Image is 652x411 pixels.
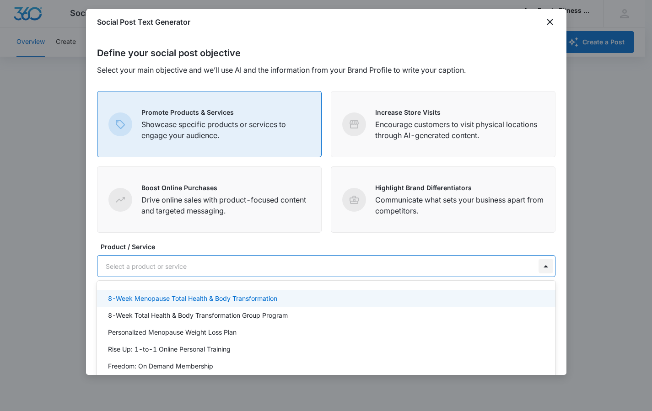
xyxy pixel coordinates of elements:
label: Product / Service [101,242,559,251]
p: Communicate what sets your business apart from competitors. [375,194,544,216]
p: Boost Online Purchases [141,183,310,192]
p: Promote Products & Services [141,107,310,117]
p: Encourage customers to visit physical locations through AI-generated content. [375,119,544,141]
p: 8-Week Menopause Total Health & Body Transformation [108,294,277,303]
p: Highlight Brand Differentiators [375,183,544,192]
p: Select your main objective and we’ll use AI and the information from your Brand Profile to write ... [97,64,555,75]
h2: Define your social post objective [97,46,555,60]
button: close [544,16,555,27]
p: Rise Up: 1-to-1 Online Personal Training [108,344,231,354]
p: Personalized Menopause Weight Loss Plan [108,327,237,337]
p: Showcase specific products or services to engage your audience. [141,119,310,141]
p: Drive online sales with product-focused content and targeted messaging. [141,194,310,216]
p: 8-Week Total Health & Body Transformation Group Program [108,310,288,320]
p: Increase Store Visits [375,107,544,117]
p: Freedom: On Demand Membership [108,361,213,371]
h1: Social Post Text Generator [97,16,190,27]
